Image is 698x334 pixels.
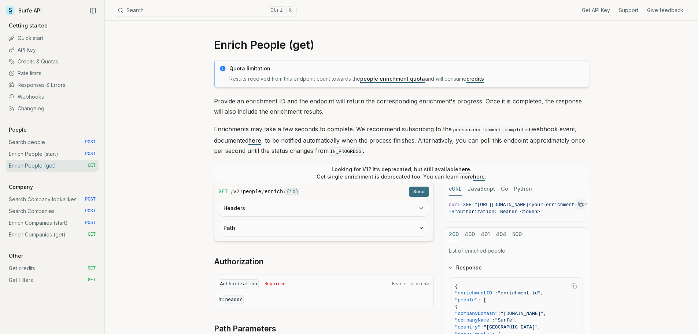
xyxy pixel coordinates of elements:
[214,324,276,334] a: Path Parameters
[392,281,429,287] span: Bearer <token>
[473,173,485,180] a: here
[543,311,546,316] span: ,
[6,160,99,172] a: Enrich People (get) GET
[6,126,30,133] p: People
[498,311,501,316] span: :
[449,182,462,196] button: cURL
[219,220,429,236] button: Path
[6,56,99,67] a: Credits & Quotas
[455,318,492,323] span: "companyName"
[219,279,259,289] code: Authorization
[455,304,458,309] span: {
[449,202,460,208] span: curl
[214,124,589,157] p: Enrichments may take a few seconds to complete. We recommend subscribing to the webhook event, do...
[443,258,589,277] button: Response
[219,200,429,216] button: Headers
[466,202,474,208] span: GET
[6,274,99,286] a: Get Filters GET
[6,44,99,56] a: API Key
[219,188,228,195] span: GET
[286,6,294,14] kbd: K
[286,188,299,195] code: {id}
[229,75,584,82] p: Results received from this endpoint count towards the and will consume
[85,197,96,202] span: POST
[6,252,26,260] p: Other
[6,205,99,217] a: Search Companies POST
[240,188,242,195] span: /
[262,188,264,195] span: /
[512,228,522,241] button: 500
[6,148,99,160] a: Enrich People (start) POST
[6,22,51,29] p: Getting started
[466,76,484,82] a: credits
[88,163,96,169] span: GET
[243,188,261,195] code: people
[458,166,470,172] a: here
[484,324,538,330] span: "[GEOGRAPHIC_DATA]"
[495,318,515,323] span: "Surfe"
[449,228,459,241] button: 200
[496,228,506,241] button: 404
[6,136,99,148] a: Search people POST
[229,65,584,72] p: Quota limitation
[88,5,99,16] button: Collapse Sidebar
[231,188,233,195] span: /
[114,4,297,17] button: SearchCtrlK
[360,76,425,82] a: people enrichment quota
[575,199,586,210] button: Copy Text
[501,182,508,196] button: Go
[455,324,481,330] span: "country"
[214,38,589,51] h1: Enrich People (get)
[214,257,263,267] a: Authorization
[6,103,99,114] a: Changelog
[455,297,478,303] span: "people"
[455,290,495,296] span: "enrichmentID"
[88,265,96,271] span: GET
[6,32,99,44] a: Quick start
[449,247,583,254] p: List of enriched people
[268,6,285,14] kbd: Ctrl
[6,229,99,241] a: Enrich Companies (get) GET
[454,209,543,214] span: "Authorization: Bearer <token>"
[6,5,42,16] a: Surfe API
[214,96,589,117] p: Provide an enrichment ID and the endpoint will return the corresponding enrichment's progress. On...
[88,277,96,283] span: GET
[460,202,466,208] span: -X
[6,183,36,191] p: Company
[85,151,96,157] span: POST
[498,290,541,296] span: "enrichment-id"
[492,318,495,323] span: :
[219,296,429,304] p: In:
[6,194,99,205] a: Search Company lookalikes POST
[569,280,580,291] button: Copy Text
[6,217,99,229] a: Enrich Companies (start) POST
[481,324,484,330] span: :
[619,7,638,14] a: Support
[465,228,475,241] button: 400
[248,137,261,144] a: here
[265,188,283,195] code: enrich
[85,220,96,226] span: POST
[224,296,244,304] code: header
[6,67,99,79] a: Rate limits
[6,79,99,91] a: Responses & Errors
[452,126,532,134] code: person.enrichment.completed
[88,232,96,238] span: GET
[317,166,486,180] p: Looking for V1? It’s deprecated, but still available . Get single enrichment is deprecated too. Y...
[233,188,240,195] code: v2
[409,187,429,197] button: Send
[582,7,610,14] a: Get API Key
[455,311,498,316] span: "companyDomain"
[541,290,544,296] span: ,
[514,182,532,196] button: Python
[474,202,589,208] span: "[URL][DOMAIN_NAME]<your-enrichment-id>"
[647,7,683,14] a: Give feedback
[478,297,486,303] span: : [
[265,281,286,287] span: Required
[495,290,498,296] span: :
[455,284,458,289] span: {
[6,91,99,103] a: Webhooks
[85,208,96,214] span: POST
[515,318,518,323] span: ,
[501,311,543,316] span: "[DOMAIN_NAME]"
